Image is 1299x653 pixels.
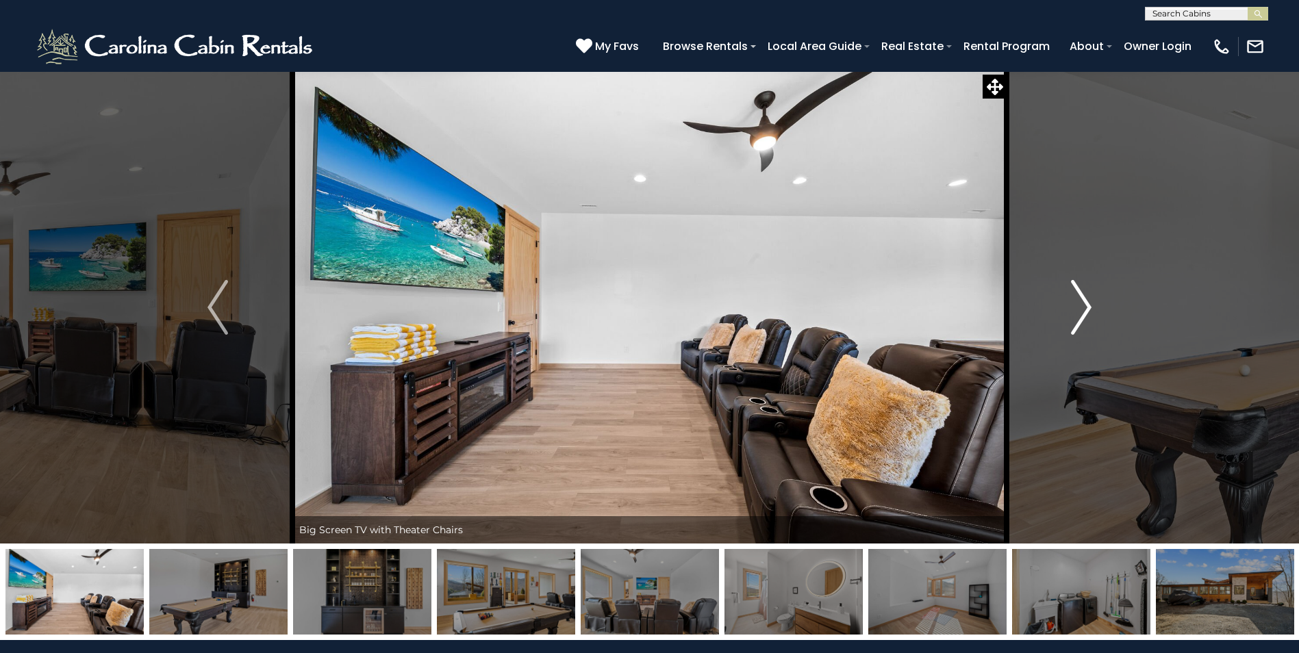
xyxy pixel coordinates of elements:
button: Next [1007,71,1156,543]
a: Real Estate [874,34,950,58]
img: phone-regular-white.png [1212,37,1231,56]
img: 167987708 [5,549,144,635]
img: 167987712 [868,549,1007,635]
img: 167987701 [437,549,575,635]
a: Owner Login [1117,34,1198,58]
button: Previous [143,71,292,543]
img: arrow [207,280,228,335]
img: mail-regular-white.png [1246,37,1265,56]
div: Big Screen TV with Theater Chairs [292,516,1007,543]
a: My Favs [576,38,642,55]
a: About [1063,34,1111,58]
a: Rental Program [957,34,1057,58]
img: arrow [1071,280,1092,335]
img: 167987710 [724,549,863,635]
img: 167987699 [293,549,431,635]
span: My Favs [595,38,639,55]
img: 167987741 [1156,549,1294,635]
a: Local Area Guide [761,34,868,58]
a: Browse Rentals [656,34,755,58]
img: 167987698 [149,549,288,635]
img: White-1-2.png [34,26,318,67]
img: 167987706 [581,549,719,635]
img: 167987714 [1012,549,1150,635]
